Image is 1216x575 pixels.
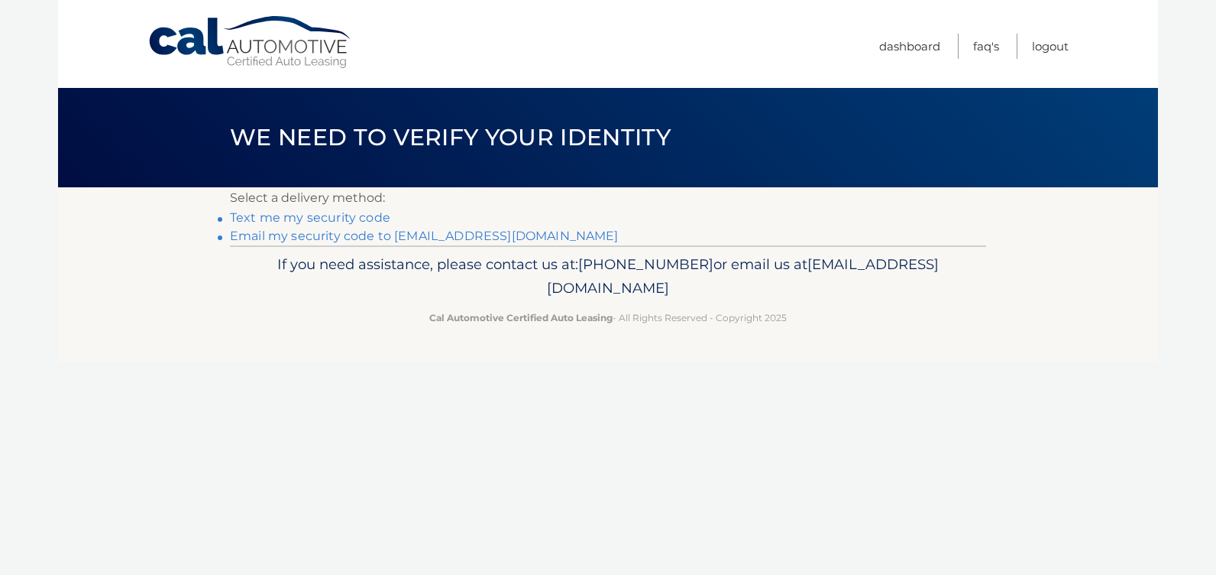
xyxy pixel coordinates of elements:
[147,15,354,70] a: Cal Automotive
[879,34,940,59] a: Dashboard
[429,312,613,323] strong: Cal Automotive Certified Auto Leasing
[230,229,619,243] a: Email my security code to [EMAIL_ADDRESS][DOMAIN_NAME]
[240,252,976,301] p: If you need assistance, please contact us at: or email us at
[240,310,976,326] p: - All Rights Reserved - Copyright 2025
[230,210,390,225] a: Text me my security code
[230,123,671,151] span: We need to verify your identity
[973,34,999,59] a: FAQ's
[1032,34,1069,59] a: Logout
[230,187,986,209] p: Select a delivery method:
[578,255,713,273] span: [PHONE_NUMBER]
